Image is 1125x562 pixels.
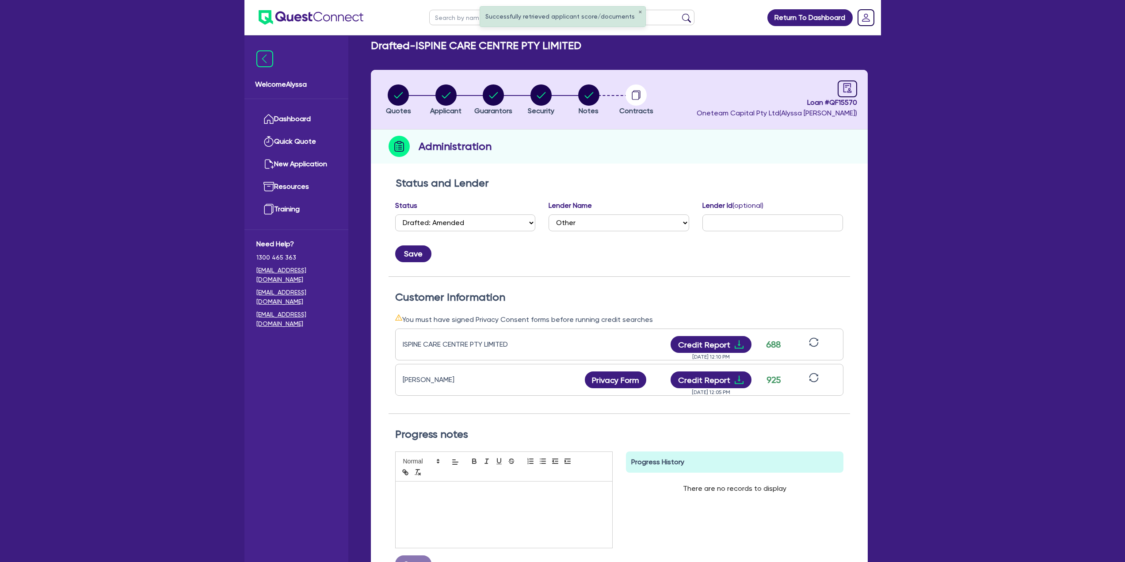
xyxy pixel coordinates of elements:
div: You must have signed Privacy Consent forms before running credit searches [395,314,843,325]
span: audit [843,83,852,93]
a: Dropdown toggle [854,6,877,29]
img: resources [263,181,274,192]
button: Privacy Form [585,371,647,388]
div: Successfully retrieved applicant score/documents [480,7,645,27]
span: Welcome Alyssa [255,79,338,90]
button: sync [806,372,821,388]
a: Dashboard [256,108,336,130]
div: 925 [763,373,785,386]
span: download [734,339,744,350]
h2: Drafted - ISPINE CARE CENTRE PTY LIMITED [371,39,581,52]
span: Need Help? [256,239,336,249]
button: Quotes [385,84,412,117]
span: warning [395,314,402,321]
img: quick-quote [263,136,274,147]
span: sync [809,373,819,382]
a: [EMAIL_ADDRESS][DOMAIN_NAME] [256,310,336,329]
button: sync [806,337,821,352]
span: sync [809,337,819,347]
img: quest-connect-logo-blue [259,10,363,25]
a: Quick Quote [256,130,336,153]
div: ISPINE CARE CENTRE PTY LIMITED [403,339,513,350]
div: [PERSON_NAME] [403,375,513,385]
button: Save [395,245,431,262]
span: (optional) [732,201,763,210]
span: download [734,375,744,385]
h2: Customer Information [395,291,843,304]
h2: Progress notes [395,428,843,441]
div: Progress History [626,451,843,473]
button: Applicant [430,84,462,117]
span: Oneteam Capital Pty Ltd ( Alyssa [PERSON_NAME] ) [697,109,857,117]
span: Quotes [386,107,411,115]
button: Security [527,84,555,117]
div: 688 [763,338,785,351]
img: icon-menu-close [256,50,273,67]
button: Credit Reportdownload [671,336,751,353]
span: Applicant [430,107,461,115]
h2: Status and Lender [396,177,843,190]
img: step-icon [389,136,410,157]
span: Notes [579,107,599,115]
a: New Application [256,153,336,176]
span: Loan # QF15570 [697,97,857,108]
button: Credit Reportdownload [671,371,751,388]
img: new-application [263,159,274,169]
span: 1300 465 363 [256,253,336,262]
button: Contracts [619,84,654,117]
button: Guarantors [474,84,513,117]
label: Lender Name [549,200,592,211]
label: Status [395,200,417,211]
a: Training [256,198,336,221]
img: training [263,204,274,214]
h2: Administration [419,138,492,154]
label: Lender Id [702,200,763,211]
button: ✕ [638,10,642,15]
span: Security [528,107,554,115]
a: [EMAIL_ADDRESS][DOMAIN_NAME] [256,288,336,306]
span: Contracts [619,107,653,115]
a: Return To Dashboard [767,9,853,26]
div: There are no records to display [672,473,797,505]
input: Search by name, application ID or mobile number... [429,10,694,25]
a: Resources [256,176,336,198]
span: Guarantors [474,107,512,115]
button: Notes [578,84,600,117]
a: [EMAIL_ADDRESS][DOMAIN_NAME] [256,266,336,284]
